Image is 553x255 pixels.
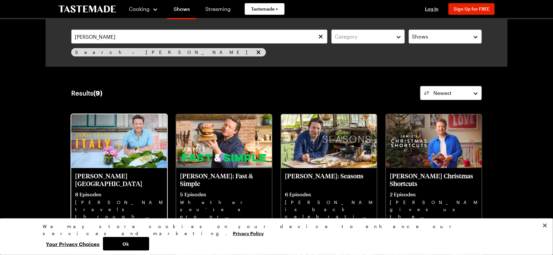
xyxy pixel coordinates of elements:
img: Jamie Oliver Cooks Italy [71,114,167,168]
button: Log In [419,6,445,12]
span: Shows [412,33,429,40]
p: Whether you’re a pro or just starting out, [PERSON_NAME] wants to arm you with the recipes to suc... [180,199,268,219]
span: ( 9 ) [93,89,102,97]
span: Tastemade + [251,6,278,12]
button: Close [538,218,552,233]
p: [PERSON_NAME]: Fast & Simple [180,172,268,187]
a: Tastemade + [245,3,285,15]
span: Newest [433,89,452,97]
p: 8 Episodes [75,191,163,198]
button: Newest [420,86,482,100]
p: [PERSON_NAME] travels through [GEOGRAPHIC_DATA] to discover the simple secrets of Italy’s best ho... [75,199,163,219]
a: More information about your privacy, opens in a new tab [233,230,264,236]
a: Jamie Oliver Cooks Italy[PERSON_NAME] [GEOGRAPHIC_DATA]8 Episodes[PERSON_NAME] travels through [G... [71,114,167,223]
a: Jamie Oliver: Seasons[PERSON_NAME]: Seasons6 Episodes[PERSON_NAME] is back celebrating gorgeous i... [281,114,377,223]
button: Your Privacy Choices [43,237,103,251]
button: Clear search [317,33,324,40]
p: 6 Episodes [285,191,373,198]
p: [PERSON_NAME] is back celebrating gorgeous ingredients and the delicious dishes we can make with ... [285,199,373,219]
p: 5 Episodes [180,191,268,198]
div: We may store cookies on your device to enhance our services and marketing. [43,223,505,237]
span: Cooking [129,6,150,12]
a: Shows [167,1,196,19]
a: To Tastemade Home Page [58,5,116,13]
div: Results [71,89,102,97]
span: Sign Up for FREE [454,6,489,12]
button: Ok [103,237,149,251]
button: Sign Up for FREE [448,3,495,15]
button: Cooking [129,1,158,17]
a: Jamie Oliver: Fast & Simple[PERSON_NAME]: Fast & Simple5 EpisodesWhether you’re a pro or just sta... [176,114,272,223]
span: Log In [425,6,438,12]
input: Search [71,30,328,44]
button: Category [331,30,404,44]
button: Shows [409,30,482,44]
p: [PERSON_NAME]: Seasons [285,172,373,187]
p: 2 Episodes [390,191,478,198]
img: Jamie Oliver: Seasons [281,114,377,168]
img: Jamie Oliver: Fast & Simple [176,114,272,168]
p: [PERSON_NAME] gives us the gorgeous escapism of Christmas with quick and easy recipes that won’t ... [390,199,478,219]
img: Jamie Oliver's Christmas Shortcuts [386,114,482,168]
p: [PERSON_NAME] [GEOGRAPHIC_DATA] [75,172,163,187]
span: Search: [PERSON_NAME] [75,49,254,56]
div: Category [335,33,391,40]
button: remove Search: jamie oliver [255,49,262,56]
p: [PERSON_NAME] Christmas Shortcuts [390,172,478,187]
div: Privacy [43,223,505,251]
a: Jamie Oliver's Christmas Shortcuts[PERSON_NAME] Christmas Shortcuts2 Episodes[PERSON_NAME] gives ... [386,114,482,223]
